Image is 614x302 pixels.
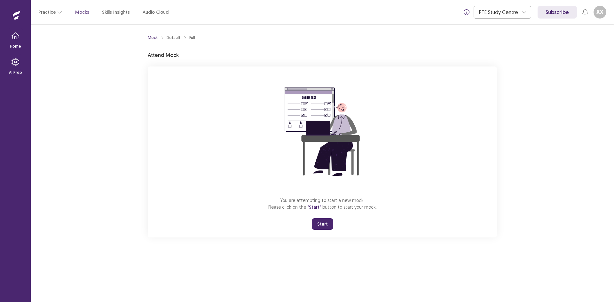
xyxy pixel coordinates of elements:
[102,9,130,16] a: Skills Insights
[312,218,333,230] button: Start
[594,6,606,19] button: XX
[461,6,472,18] button: info
[143,9,169,16] a: Audio Cloud
[75,9,89,16] a: Mocks
[265,74,380,189] img: attend-mock
[167,35,180,41] div: Default
[307,204,321,210] span: "Start"
[268,197,377,211] p: You are attempting to start a new mock. Please click on the button to start your mock.
[148,35,158,41] a: Mock
[148,51,179,59] p: Attend Mock
[10,43,21,49] p: Home
[538,6,577,19] a: Subscribe
[189,35,195,41] div: Full
[38,6,62,18] button: Practice
[479,6,519,18] div: PTE Study Centre
[148,35,195,41] nav: breadcrumb
[9,70,22,75] p: AI Prep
